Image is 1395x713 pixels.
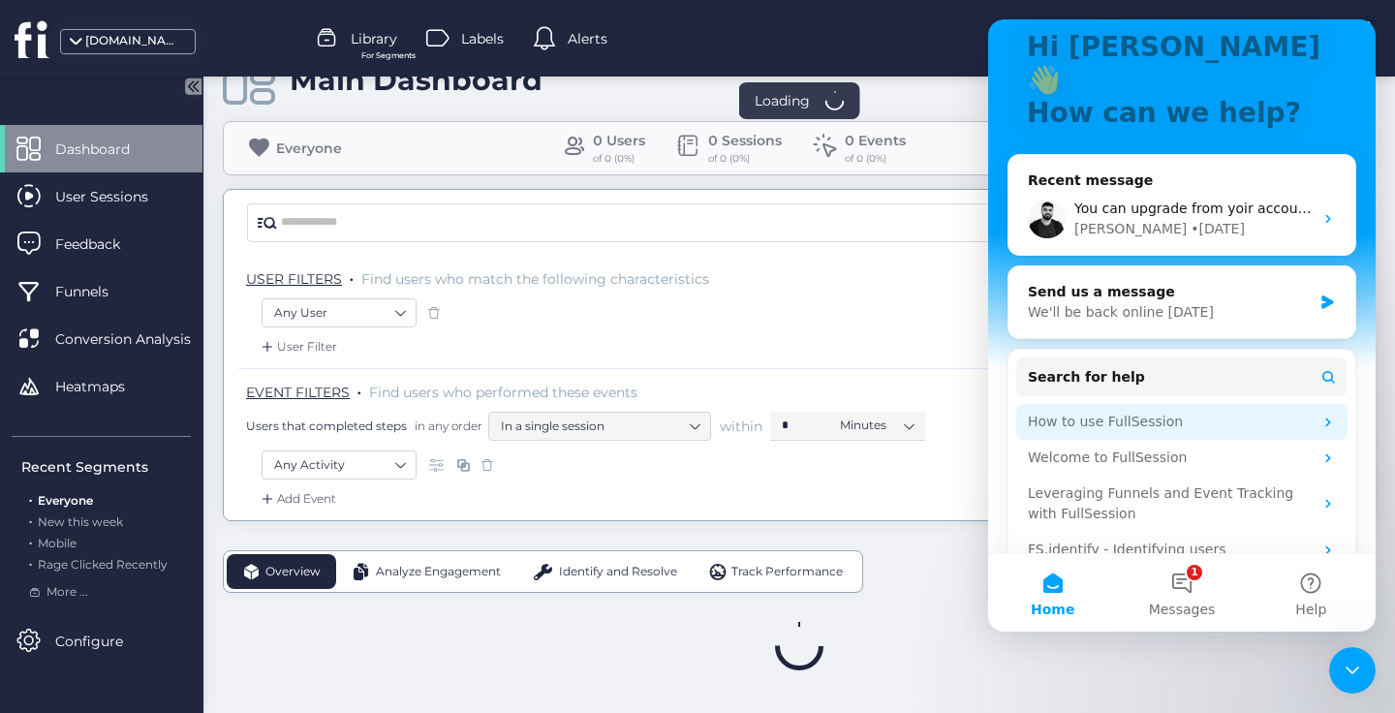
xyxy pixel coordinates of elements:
[161,583,228,597] span: Messages
[55,631,152,652] span: Configure
[246,270,342,288] span: USER FILTERS
[29,553,32,572] span: .
[731,563,843,581] span: Track Performance
[19,246,368,320] div: Send us a messageWe'll be back online [DATE]
[43,583,86,597] span: Home
[55,233,149,255] span: Feedback
[38,493,93,508] span: Everyone
[559,563,677,581] span: Identify and Resolve
[46,583,88,602] span: More ...
[38,557,168,572] span: Rage Clicked Recently
[1329,647,1376,694] iframe: Intercom live chat
[351,28,397,49] span: Library
[290,62,542,98] div: Main Dashboard
[258,337,337,356] div: User Filter
[28,420,359,456] div: Welcome to FullSession
[361,270,709,288] span: Find users who match the following characteristics
[28,456,359,512] div: Leveraging Funnels and Event Tracking with FullSession
[21,456,191,478] div: Recent Segments
[29,532,32,550] span: .
[568,28,607,49] span: Alerts
[246,384,350,401] span: EVENT FILTERS
[40,428,325,449] div: Welcome to FullSession
[988,19,1376,632] iframe: Intercom live chat
[259,535,387,612] button: Help
[55,139,159,160] span: Dashboard
[411,418,482,434] span: in any order
[274,298,404,327] nz-select-item: Any User
[55,281,138,302] span: Funnels
[29,511,32,529] span: .
[840,411,914,440] nz-select-item: Minutes
[501,412,698,441] nz-select-item: In a single session
[86,181,1005,197] span: You can upgrade from yoir account settings on the top right side where it has your name. Then go ...
[38,536,77,550] span: Mobile
[307,583,338,597] span: Help
[361,49,416,62] span: For Segments
[55,328,220,350] span: Conversion Analysis
[258,489,336,509] div: Add Event
[86,200,199,220] div: [PERSON_NAME]
[755,90,810,111] span: Loading
[129,535,258,612] button: Messages
[40,392,325,413] div: How to use FullSession
[265,563,321,581] span: Overview
[40,520,325,541] div: FS.identify - Identifying users
[202,200,257,220] div: • [DATE]
[720,417,762,436] span: within
[85,32,182,50] div: [DOMAIN_NAME]
[274,450,404,480] nz-select-item: Any Activity
[40,464,325,505] div: Leveraging Funnels and Event Tracking with FullSession
[40,263,324,283] div: Send us a message
[40,283,324,303] div: We'll be back online [DATE]
[369,384,637,401] span: Find users who performed these events
[461,28,504,49] span: Labels
[38,514,123,529] span: New this week
[40,348,157,368] span: Search for help
[376,563,501,581] span: Analyze Engagement
[357,380,361,399] span: .
[28,338,359,377] button: Search for help
[55,376,154,397] span: Heatmaps
[55,186,177,207] span: User Sessions
[28,385,359,420] div: How to use FullSession
[28,512,359,548] div: FS.identify - Identifying users
[246,418,407,434] span: Users that completed steps
[29,489,32,508] span: .
[350,266,354,286] span: .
